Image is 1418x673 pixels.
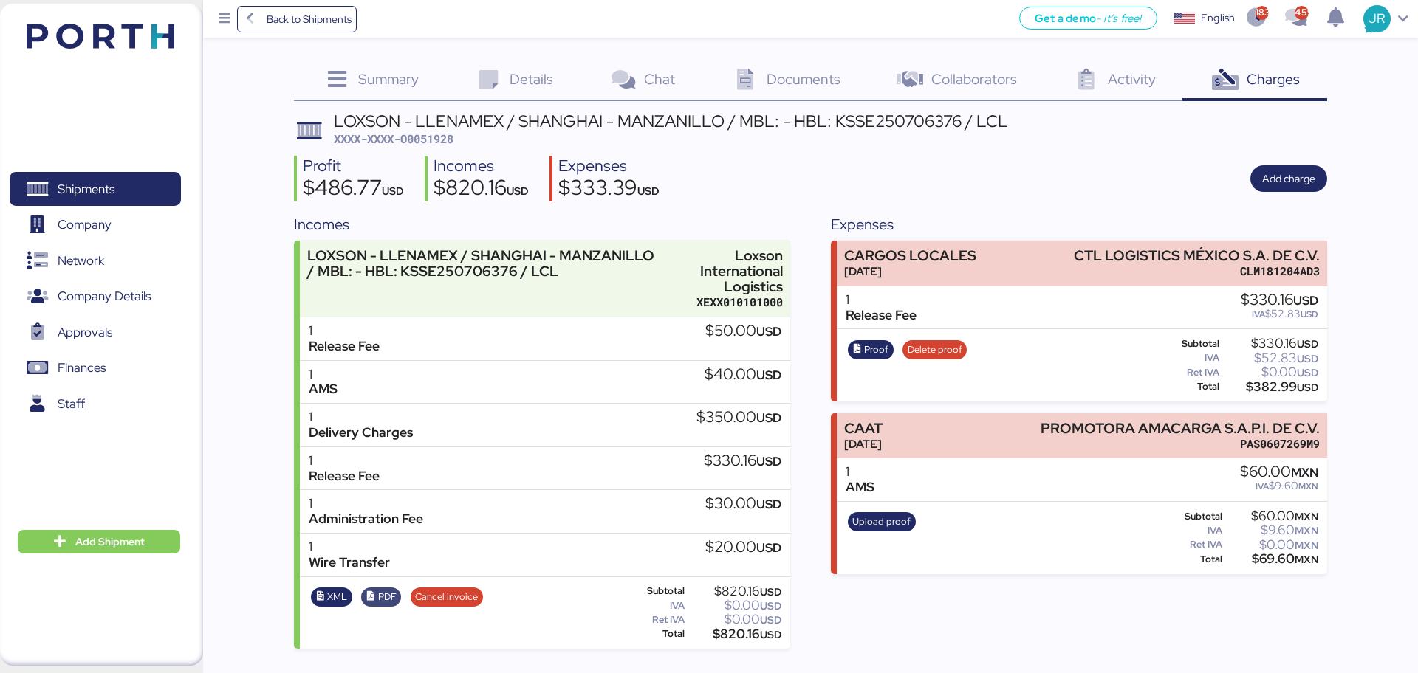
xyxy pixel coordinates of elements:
div: 1 [846,464,874,480]
span: Staff [58,393,85,415]
div: 1 [846,292,917,308]
span: Charges [1247,69,1300,89]
span: Finances [58,357,106,379]
div: Incomes [434,156,529,177]
span: USD [1297,337,1318,351]
div: CTL LOGISTICS MÉXICO S.A. DE C.V. [1074,248,1320,263]
span: MXN [1295,539,1318,552]
span: MXN [1295,510,1318,523]
span: JR [1369,9,1385,28]
div: AMS [846,480,874,495]
div: $820.16 [688,629,781,640]
div: $350.00 [696,410,781,426]
span: MXN [1298,480,1318,492]
span: USD [1293,292,1318,308]
span: MXN [1295,524,1318,537]
div: $60.00 [1240,464,1318,480]
div: IVA [1159,525,1222,536]
div: English [1201,10,1235,26]
div: $0.00 [1225,539,1318,551]
div: $20.00 [705,539,781,556]
div: Release Fee [309,469,380,484]
button: PDF [361,587,401,607]
span: USD [760,599,781,612]
div: Total [1159,554,1222,565]
div: PROMOTORA AMACARGA S.A.P.I. DE C.V. [1041,421,1320,436]
span: Company [58,214,112,235]
span: USD [756,453,781,469]
div: $330.16 [704,453,781,469]
div: $52.83 [1222,353,1318,364]
span: Add Shipment [75,533,145,551]
a: Finances [10,351,181,385]
a: Network [10,244,181,277]
span: USD [760,628,781,641]
span: USD [507,184,529,198]
span: Add charge [1262,170,1315,187]
span: USD [1297,352,1318,365]
div: Release Fee [846,308,917,323]
div: Expenses [831,213,1326,235]
div: $0.00 [1222,367,1318,378]
span: Summary [358,69,419,89]
span: USD [1301,308,1318,320]
div: [DATE] [844,436,883,452]
div: PAS0607269M9 [1041,436,1320,452]
button: Add Shipment [18,530,180,553]
div: LOXSON - LLENAMEX / SHANGHAI - MANZANILLO / MBL: - HBL: KSSE250706376 / LCL [334,113,1008,129]
button: Cancel invoice [411,587,483,607]
a: Company [10,208,181,242]
span: IVA [1256,480,1269,492]
div: Ret IVA [622,615,685,625]
span: USD [637,184,660,198]
div: $330.16 [1222,338,1318,349]
span: Documents [767,69,840,89]
span: USD [756,323,781,339]
div: 1 [309,367,338,382]
div: $330.16 [1241,292,1318,308]
span: Cancel invoice [415,589,478,605]
div: LOXSON - LLENAMEX / SHANGHAI - MANZANILLO / MBL: - HBL: KSSE250706376 / LCL [307,248,661,279]
div: Subtotal [1159,339,1220,349]
div: Subtotal [622,586,685,596]
div: $30.00 [705,496,781,512]
button: Delete proof [902,340,967,359]
span: Details [510,69,553,89]
span: Chat [644,69,675,89]
div: Ret IVA [1159,539,1222,550]
div: $333.39 [558,177,660,202]
span: USD [756,539,781,556]
div: $40.00 [705,367,781,383]
span: Approvals [58,322,112,343]
span: Proof [864,342,888,358]
div: CARGOS LOCALES [844,248,976,263]
span: USD [760,585,781,598]
div: 1 [309,323,380,339]
button: Add charge [1250,165,1327,192]
div: Expenses [558,156,660,177]
div: Subtotal [1159,511,1222,522]
span: USD [382,184,404,198]
a: Back to Shipments [237,6,357,32]
span: USD [1297,366,1318,379]
span: USD [756,496,781,512]
div: $0.00 [688,614,781,625]
div: $382.99 [1222,382,1318,393]
div: Ret IVA [1159,367,1220,378]
span: Collaborators [931,69,1017,89]
div: Total [1159,382,1220,392]
div: 1 [309,453,380,469]
div: XEXX010101000 [668,294,783,310]
div: Incomes [294,213,790,235]
div: IVA [622,601,685,611]
span: Back to Shipments [267,10,352,28]
span: Activity [1108,69,1156,89]
span: Upload proof [852,514,911,530]
div: $52.83 [1241,308,1318,320]
div: $820.16 [688,586,781,597]
a: Approvals [10,315,181,349]
span: USD [760,613,781,627]
div: Administration Fee [309,511,423,527]
span: Shipments [58,179,114,200]
div: [DATE] [844,263,976,279]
